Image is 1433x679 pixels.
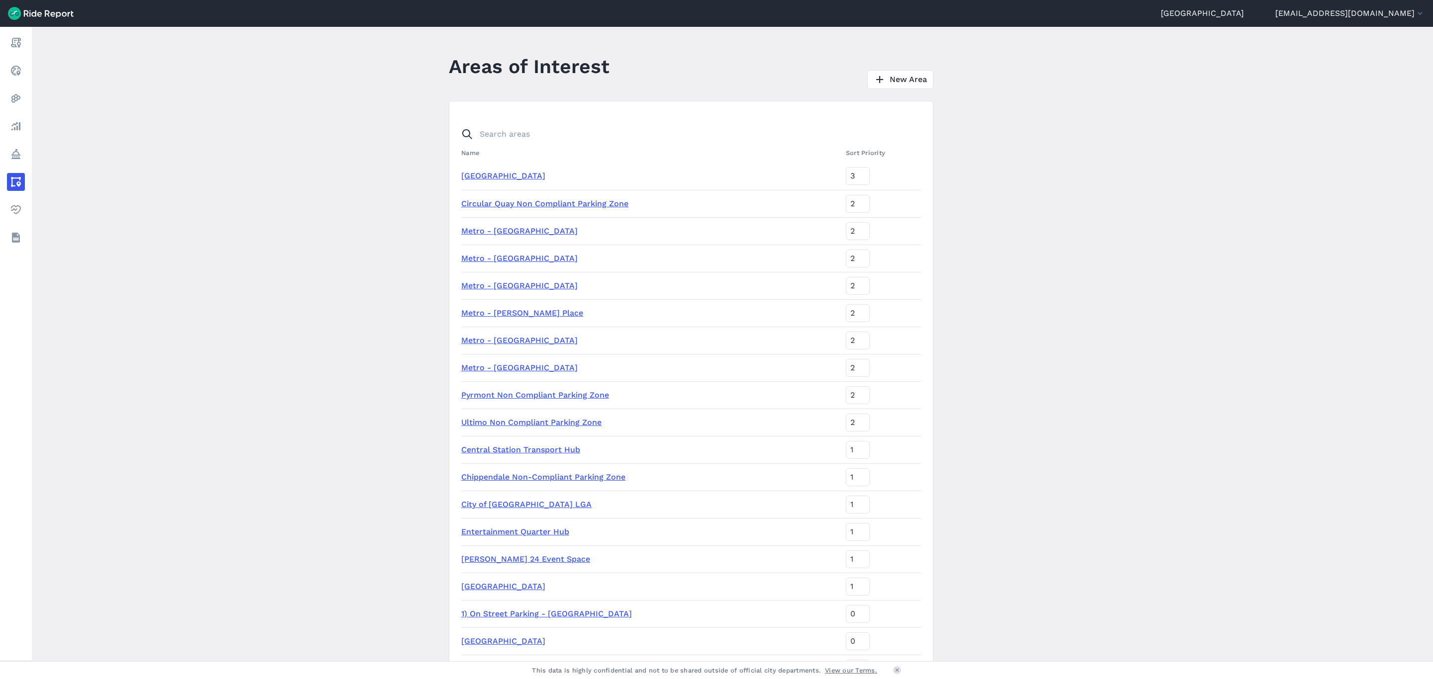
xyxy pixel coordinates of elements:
th: Name [461,143,842,163]
a: Realtime [7,62,25,80]
a: Areas [7,173,25,191]
a: Analyze [7,117,25,135]
button: [EMAIL_ADDRESS][DOMAIN_NAME] [1275,7,1425,19]
a: [PERSON_NAME] 24 Event Space [461,554,590,564]
a: Heatmaps [7,89,25,107]
a: Report [7,34,25,52]
a: Circular Quay Non Compliant Parking Zone [461,199,628,208]
a: Metro - [GEOGRAPHIC_DATA] [461,336,578,345]
a: Health [7,201,25,219]
h1: Areas of Interest [449,53,610,80]
a: Pyrmont Non Compliant Parking Zone [461,390,609,400]
img: Ride Report [8,7,74,20]
a: Datasets [7,229,25,247]
a: [GEOGRAPHIC_DATA] [461,582,545,591]
a: Metro - [PERSON_NAME] Place [461,308,583,318]
a: Central Station Transport Hub [461,445,580,454]
a: Metro - [GEOGRAPHIC_DATA] [461,226,578,236]
a: Chippendale Non-Compliant Parking Zone [461,472,625,482]
a: 1) On Street Parking - [GEOGRAPHIC_DATA] [461,609,632,618]
a: [GEOGRAPHIC_DATA] [461,171,545,180]
a: View our Terms. [825,666,877,675]
a: Entertainment Quarter Hub [461,527,569,536]
a: Metro - [GEOGRAPHIC_DATA] [461,254,578,263]
th: Sort Priority [842,143,921,163]
a: Policy [7,145,25,163]
a: Metro - [GEOGRAPHIC_DATA] [461,363,578,372]
a: New Area [867,70,933,89]
input: Search areas [455,125,915,143]
a: [GEOGRAPHIC_DATA] [461,636,545,646]
a: City of [GEOGRAPHIC_DATA] LGA [461,500,592,509]
a: Metro - [GEOGRAPHIC_DATA] [461,281,578,290]
a: [GEOGRAPHIC_DATA] [1161,7,1244,19]
a: Ultimo Non Compliant Parking Zone [461,418,602,427]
